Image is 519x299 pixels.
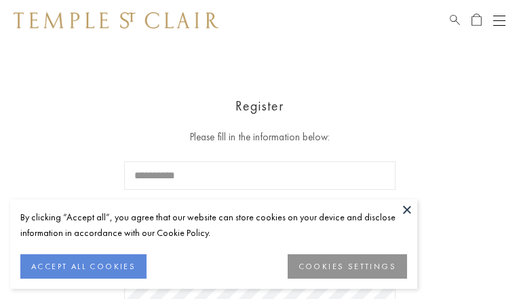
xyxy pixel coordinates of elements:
[14,12,218,28] img: Temple St. Clair
[124,129,396,146] p: Please fill in the information below:
[124,95,396,117] h1: Register
[288,254,407,279] button: COOKIES SETTINGS
[20,254,147,279] button: ACCEPT ALL COOKIES
[20,210,407,241] div: By clicking “Accept all”, you agree that our website can store cookies on your device and disclos...
[450,12,460,28] a: Search
[472,12,482,28] a: Open Shopping Bag
[493,12,505,28] button: Open navigation
[124,161,396,190] input: First name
